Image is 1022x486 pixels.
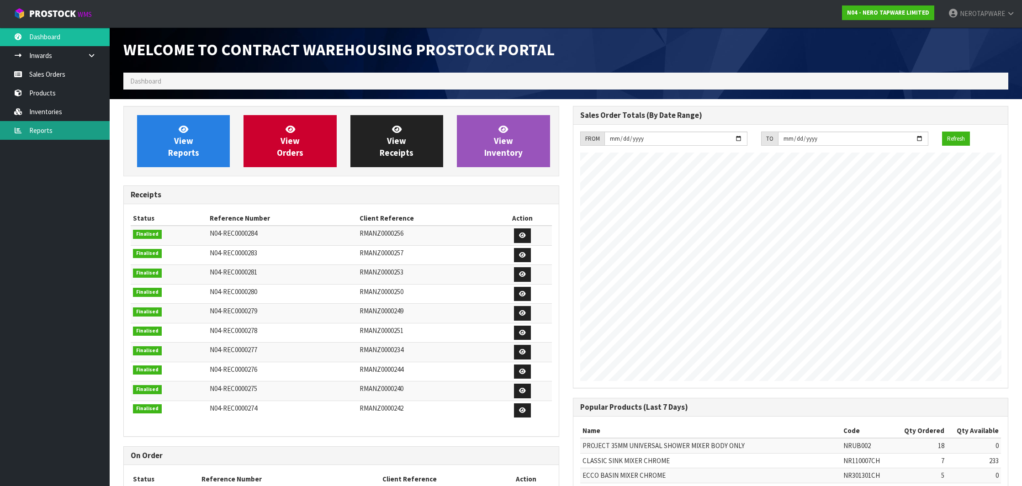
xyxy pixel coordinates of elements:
span: N04-REC0000283 [210,248,257,257]
span: Finalised [133,307,162,317]
span: RMANZ0000244 [360,365,403,374]
span: RMANZ0000240 [360,384,403,393]
td: 18 [895,438,947,453]
span: RMANZ0000249 [360,306,403,315]
span: N04-REC0000278 [210,326,257,335]
span: Finalised [133,269,162,278]
span: N04-REC0000277 [210,345,257,354]
div: TO [761,132,778,146]
span: View Inventory [484,124,523,158]
span: N04-REC0000280 [210,287,257,296]
span: Finalised [133,249,162,258]
span: RMANZ0000242 [360,404,403,412]
a: ViewReceipts [350,115,443,167]
span: Dashboard [130,77,161,85]
td: 5 [895,468,947,483]
a: ViewReports [137,115,230,167]
span: Finalised [133,288,162,297]
th: Code [841,423,895,438]
span: Welcome to Contract Warehousing ProStock Portal [123,39,555,60]
td: NR301301CH [841,468,895,483]
div: FROM [580,132,604,146]
th: Reference Number [207,211,357,226]
span: View Reports [168,124,199,158]
span: View Orders [277,124,303,158]
th: Action [493,211,551,226]
span: N04-REC0000279 [210,306,257,315]
span: RMANZ0000253 [360,268,403,276]
td: PROJECT 35MM UNIVERSAL SHOWER MIXER BODY ONLY [580,438,841,453]
a: ViewInventory [457,115,550,167]
td: NR110007CH [841,453,895,468]
th: Name [580,423,841,438]
h3: Popular Products (Last 7 Days) [580,403,1001,412]
td: ECCO BASIN MIXER CHROME [580,468,841,483]
td: 233 [947,453,1001,468]
span: RMANZ0000251 [360,326,403,335]
span: Finalised [133,365,162,375]
span: Finalised [133,404,162,413]
td: NRUB002 [841,438,895,453]
span: RMANZ0000256 [360,229,403,238]
td: 7 [895,453,947,468]
td: CLASSIC SINK MIXER CHROME [580,453,841,468]
span: Finalised [133,327,162,336]
span: N04-REC0000281 [210,268,257,276]
td: 0 [947,438,1001,453]
th: Qty Ordered [895,423,947,438]
td: 0 [947,468,1001,483]
span: N04-REC0000275 [210,384,257,393]
span: View Receipts [380,124,413,158]
h3: Receipts [131,190,552,199]
span: Finalised [133,385,162,394]
h3: Sales Order Totals (By Date Range) [580,111,1001,120]
th: Status [131,211,207,226]
small: WMS [78,10,92,19]
th: Client Reference [357,211,493,226]
strong: N04 - NERO TAPWARE LIMITED [847,9,929,16]
span: Finalised [133,230,162,239]
span: N04-REC0000284 [210,229,257,238]
span: Finalised [133,346,162,355]
a: ViewOrders [244,115,336,167]
span: N04-REC0000276 [210,365,257,374]
th: Qty Available [947,423,1001,438]
span: RMANZ0000250 [360,287,403,296]
span: RMANZ0000234 [360,345,403,354]
span: N04-REC0000274 [210,404,257,412]
span: ProStock [29,8,76,20]
img: cube-alt.png [14,8,25,19]
span: RMANZ0000257 [360,248,403,257]
button: Refresh [942,132,970,146]
span: NEROTAPWARE [960,9,1005,18]
h3: On Order [131,451,552,460]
